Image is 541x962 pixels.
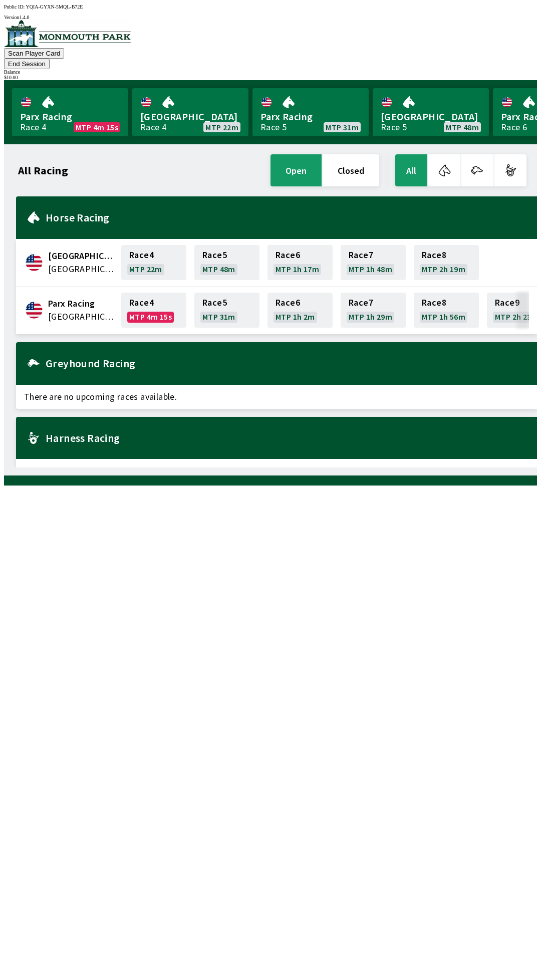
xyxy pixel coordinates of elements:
[4,15,537,20] div: Version 1.4.0
[46,213,529,221] h2: Horse Racing
[20,110,120,123] span: Parx Racing
[341,245,406,280] a: Race7MTP 1h 48m
[48,310,115,323] span: United States
[267,245,333,280] a: Race6MTP 1h 17m
[260,123,287,131] div: Race 5
[422,251,446,259] span: Race 8
[414,245,479,280] a: Race8MTP 2h 19m
[326,123,359,131] span: MTP 31m
[270,154,322,186] button: open
[4,48,64,59] button: Scan Player Card
[4,69,537,75] div: Balance
[349,265,392,273] span: MTP 1h 48m
[16,459,537,483] span: There are no upcoming races available.
[129,265,162,273] span: MTP 22m
[194,245,259,280] a: Race5MTP 48m
[349,313,392,321] span: MTP 1h 29m
[414,293,479,328] a: Race8MTP 1h 56m
[373,88,489,136] a: [GEOGRAPHIC_DATA]Race 5MTP 48m
[323,154,379,186] button: closed
[395,154,427,186] button: All
[16,385,537,409] span: There are no upcoming races available.
[202,313,235,321] span: MTP 31m
[205,123,238,131] span: MTP 22m
[349,299,373,307] span: Race 7
[446,123,479,131] span: MTP 48m
[129,313,172,321] span: MTP 4m 15s
[132,88,248,136] a: [GEOGRAPHIC_DATA]Race 4MTP 22m
[26,4,83,10] span: YQIA-GYXN-5MQL-B72E
[252,88,369,136] a: Parx RacingRace 5MTP 31m
[140,123,166,131] div: Race 4
[349,251,373,259] span: Race 7
[202,299,227,307] span: Race 5
[129,299,154,307] span: Race 4
[4,59,50,69] button: End Session
[422,265,465,273] span: MTP 2h 19m
[4,20,131,47] img: venue logo
[341,293,406,328] a: Race7MTP 1h 29m
[202,251,227,259] span: Race 5
[140,110,240,123] span: [GEOGRAPHIC_DATA]
[129,251,154,259] span: Race 4
[46,434,529,442] h2: Harness Racing
[12,88,128,136] a: Parx RacingRace 4MTP 4m 15s
[501,123,527,131] div: Race 6
[121,245,186,280] a: Race4MTP 22m
[48,263,115,276] span: United States
[202,265,235,273] span: MTP 48m
[4,4,537,10] div: Public ID:
[276,265,319,273] span: MTP 1h 17m
[76,123,118,131] span: MTP 4m 15s
[381,110,481,123] span: [GEOGRAPHIC_DATA]
[4,75,537,80] div: $ 10.00
[276,313,315,321] span: MTP 1h 2m
[260,110,361,123] span: Parx Racing
[276,299,300,307] span: Race 6
[18,166,68,174] h1: All Racing
[194,293,259,328] a: Race5MTP 31m
[495,313,538,321] span: MTP 2h 23m
[381,123,407,131] div: Race 5
[48,297,115,310] span: Parx Racing
[276,251,300,259] span: Race 6
[495,299,519,307] span: Race 9
[422,313,465,321] span: MTP 1h 56m
[20,123,46,131] div: Race 4
[48,250,115,263] span: Monmouth Park
[46,359,529,367] h2: Greyhound Racing
[267,293,333,328] a: Race6MTP 1h 2m
[121,293,186,328] a: Race4MTP 4m 15s
[422,299,446,307] span: Race 8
